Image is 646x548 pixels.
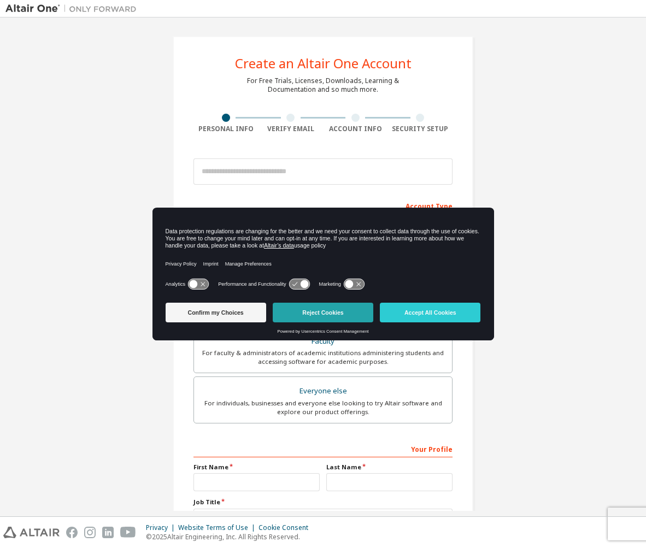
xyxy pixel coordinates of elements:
div: Verify Email [259,125,324,133]
label: First Name [193,463,320,472]
div: Website Terms of Use [178,523,259,532]
label: Last Name [326,463,453,472]
div: Your Profile [193,440,453,457]
div: Personal Info [193,125,259,133]
div: Faculty [201,334,445,349]
div: Security Setup [388,125,453,133]
img: youtube.svg [120,527,136,538]
div: Account Type [193,197,453,214]
label: Job Title [193,498,453,506]
div: For individuals, businesses and everyone else looking to try Altair software and explore our prod... [201,399,445,416]
div: Create an Altair One Account [235,57,412,70]
img: instagram.svg [84,527,96,538]
img: linkedin.svg [102,527,114,538]
div: For Free Trials, Licenses, Downloads, Learning & Documentation and so much more. [247,76,399,94]
div: Privacy [146,523,178,532]
div: Cookie Consent [259,523,315,532]
img: facebook.svg [66,527,78,538]
img: altair_logo.svg [3,527,60,538]
div: For faculty & administrators of academic institutions administering students and accessing softwa... [201,349,445,366]
p: © 2025 Altair Engineering, Inc. All Rights Reserved. [146,532,315,541]
div: Account Info [323,125,388,133]
div: Everyone else [201,384,445,399]
img: Altair One [5,3,142,14]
